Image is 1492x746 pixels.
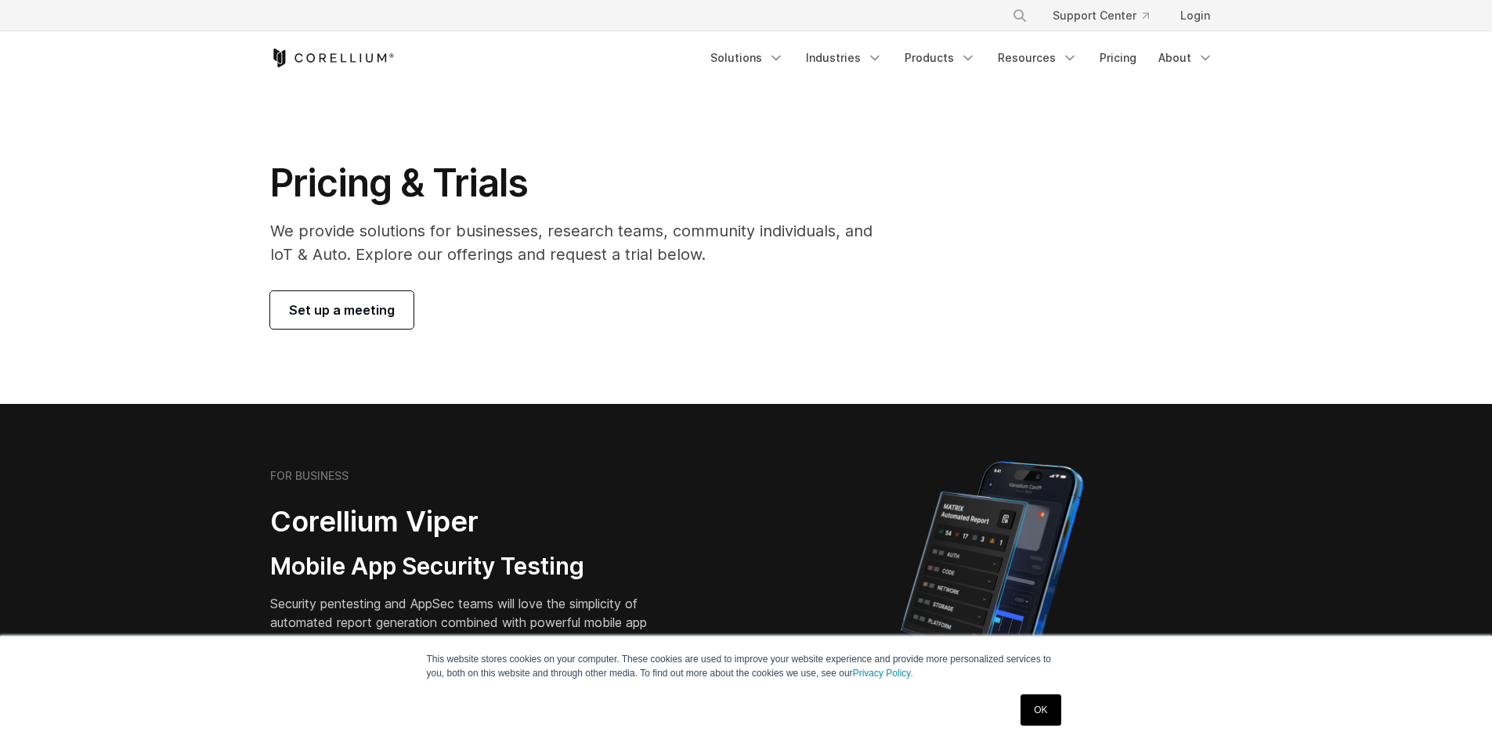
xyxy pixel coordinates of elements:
span: Set up a meeting [289,301,395,319]
p: This website stores cookies on your computer. These cookies are used to improve your website expe... [427,652,1066,680]
h1: Pricing & Trials [270,160,894,207]
div: Navigation Menu [993,2,1223,30]
a: Login [1168,2,1223,30]
a: About [1149,44,1223,72]
a: Support Center [1040,2,1161,30]
h3: Mobile App Security Testing [270,552,671,582]
a: Solutions [701,44,793,72]
a: Pricing [1090,44,1146,72]
a: Privacy Policy. [853,668,913,679]
a: Set up a meeting [270,291,414,329]
a: Resources [988,44,1087,72]
p: Security pentesting and AppSec teams will love the simplicity of automated report generation comb... [270,594,671,650]
p: We provide solutions for businesses, research teams, community individuals, and IoT & Auto. Explo... [270,219,894,266]
a: Corellium Home [270,49,395,67]
div: Navigation Menu [701,44,1223,72]
img: Corellium MATRIX automated report on iPhone showing app vulnerability test results across securit... [874,454,1110,728]
a: Products [895,44,985,72]
button: Search [1006,2,1034,30]
a: OK [1021,694,1060,726]
a: Industries [797,44,892,72]
h6: FOR BUSINESS [270,469,349,483]
h2: Corellium Viper [270,504,671,539]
